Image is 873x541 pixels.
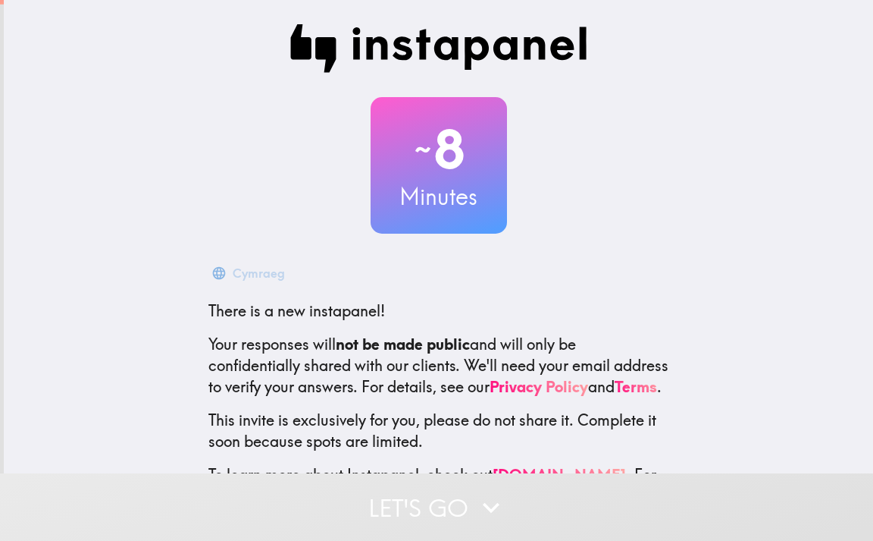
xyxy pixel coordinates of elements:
h2: 8 [371,118,507,181]
span: There is a new instapanel! [208,301,385,320]
b: not be made public [336,335,470,354]
a: Privacy Policy [490,377,588,396]
span: ~ [412,127,433,172]
div: Cymraeg [233,263,285,284]
a: [DOMAIN_NAME] [493,465,626,484]
h3: Minutes [371,181,507,212]
p: To learn more about Instapanel, check out . For questions or help, email us at . [208,464,669,528]
p: Your responses will and will only be confidentially shared with our clients. We'll need your emai... [208,334,669,398]
img: Instapanel [290,24,587,73]
a: Terms [615,377,657,396]
button: Cymraeg [208,258,291,288]
p: This invite is exclusively for you, please do not share it. Complete it soon because spots are li... [208,410,669,452]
